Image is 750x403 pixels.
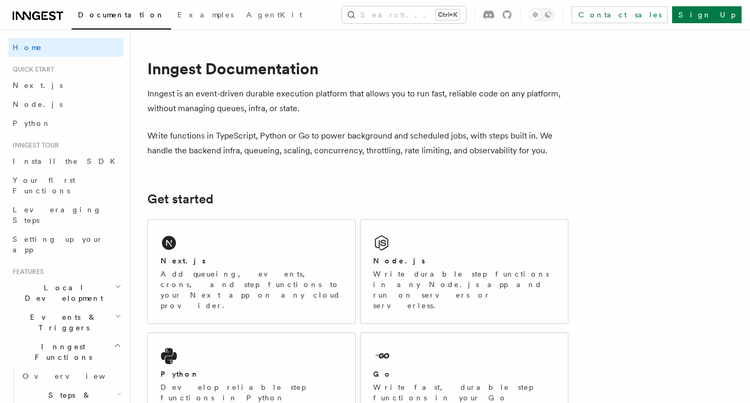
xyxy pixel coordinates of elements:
[18,367,124,386] a: Overview
[147,59,568,78] h1: Inngest Documentation
[8,278,124,308] button: Local Development
[147,129,568,158] p: Write functions in TypeScript, Python or Go to power background and scheduled jobs, with steps bu...
[8,337,124,367] button: Inngest Functions
[161,255,206,266] h2: Next.js
[13,176,75,195] span: Your first Functions
[147,86,568,116] p: Inngest is an event-driven durable execution platform that allows you to run fast, reliable code ...
[8,282,115,303] span: Local Development
[373,255,425,266] h2: Node.js
[13,100,63,109] span: Node.js
[13,119,51,127] span: Python
[8,230,124,259] a: Setting up your app
[13,235,103,254] span: Setting up your app
[177,11,234,19] span: Examples
[161,369,199,379] h2: Python
[8,114,124,133] a: Python
[171,3,240,28] a: Examples
[8,171,124,200] a: Your first Functions
[8,268,44,276] span: Features
[342,6,466,23] button: Search...Ctrl+K
[147,219,356,324] a: Next.jsAdd queueing, events, crons, and step functions to your Next app on any cloud provider.
[8,65,54,74] span: Quick start
[8,312,115,333] span: Events & Triggers
[373,269,555,311] p: Write durable step functions in any Node.js app and run on servers or serverless.
[8,38,124,57] a: Home
[161,269,343,311] p: Add queueing, events, crons, and step functions to your Next app on any cloud provider.
[373,369,392,379] h2: Go
[360,219,568,324] a: Node.jsWrite durable step functions in any Node.js app and run on servers or serverless.
[13,81,63,90] span: Next.js
[672,6,742,23] a: Sign Up
[8,308,124,337] button: Events & Triggers
[72,3,171,30] a: Documentation
[8,141,59,150] span: Inngest tour
[436,9,459,20] kbd: Ctrl+K
[240,3,308,28] a: AgentKit
[13,157,122,165] span: Install the SDK
[8,200,124,230] a: Leveraging Steps
[8,152,124,171] a: Install the SDK
[13,205,102,224] span: Leveraging Steps
[8,95,124,114] a: Node.js
[13,42,42,53] span: Home
[23,372,131,380] span: Overview
[8,341,114,362] span: Inngest Functions
[78,11,165,19] span: Documentation
[8,76,124,95] a: Next.js
[572,6,668,23] a: Contact sales
[529,8,554,21] button: Toggle dark mode
[246,11,302,19] span: AgentKit
[147,192,213,207] a: Get started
